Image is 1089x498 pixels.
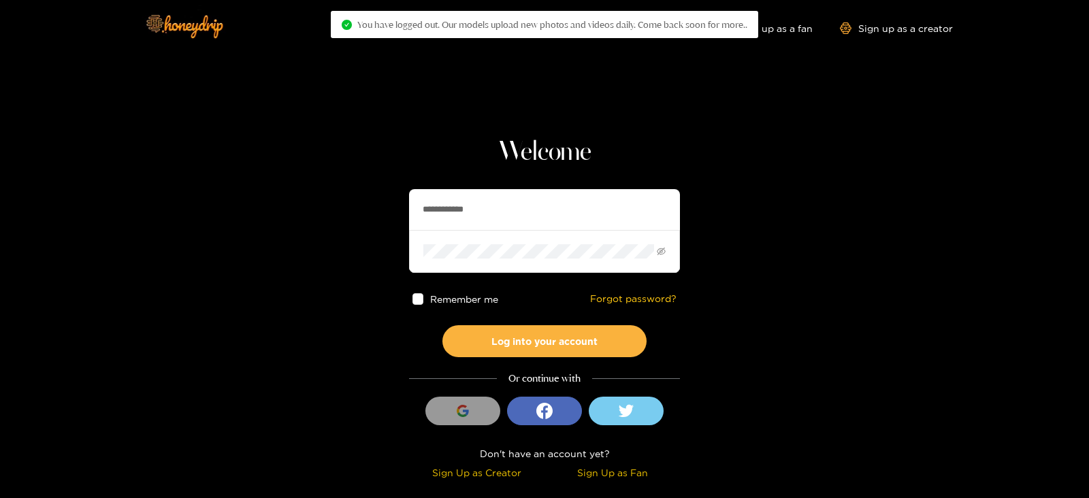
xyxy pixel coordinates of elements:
a: Sign up as a fan [719,22,813,34]
a: Sign up as a creator [840,22,953,34]
span: You have logged out. Our models upload new photos and videos daily. Come back soon for more.. [357,19,747,30]
h1: Welcome [409,136,680,169]
div: Don't have an account yet? [409,446,680,461]
div: Sign Up as Creator [412,465,541,480]
span: check-circle [342,20,352,30]
button: Log into your account [442,325,647,357]
div: Or continue with [409,371,680,386]
a: Forgot password? [590,293,677,305]
span: Remember me [431,294,499,304]
div: Sign Up as Fan [548,465,677,480]
span: eye-invisible [657,247,666,256]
